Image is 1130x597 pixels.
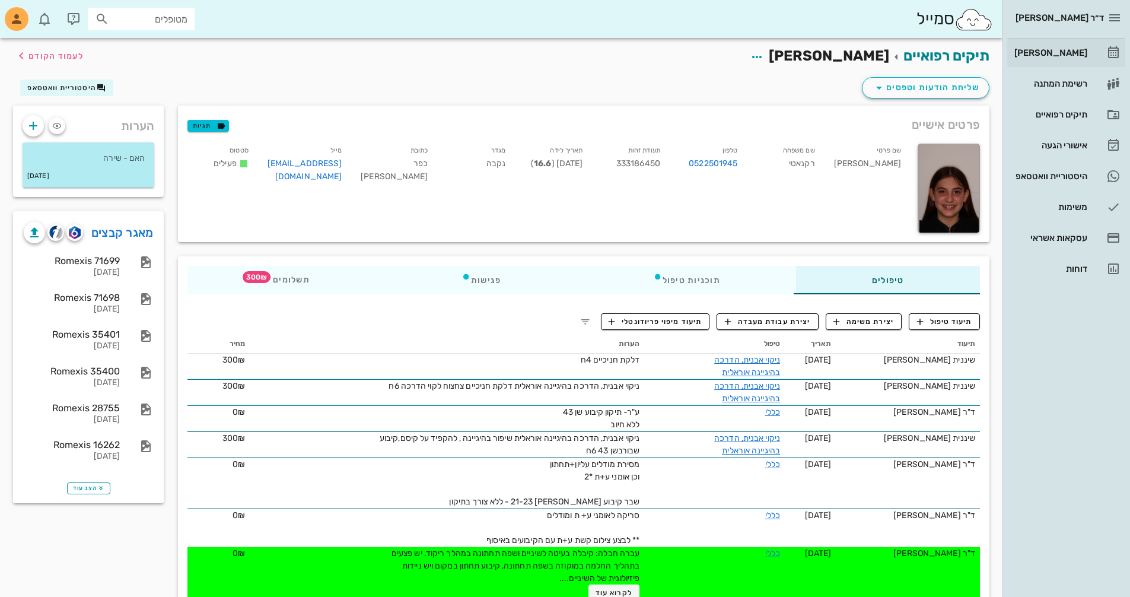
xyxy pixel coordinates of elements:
[380,433,639,456] span: ניקוי אבנית, הדרכה בהיגיינה אוראלית שיפור בהיגיינה , להקפיד על קיסם,קיבוע שבורבשן 43 6ח
[438,141,515,190] div: נקבה
[1012,141,1087,150] div: אישורי הגעה
[47,224,64,241] button: cliniview logo
[66,224,83,241] button: romexis logo
[449,459,639,507] span: מסירת מודלים עליון+תחתון וכן אומני ע+ת *2 שבר קיבוע [PERSON_NAME] 21-23 - ללא צורך בתיקון
[628,147,660,154] small: תעודת זהות
[233,459,245,469] span: 0₪
[581,355,640,365] span: דלקת חניכיים 4ח
[725,316,810,327] span: יצירת עבודת מעבדה
[954,8,993,31] img: SmileCloud logo
[805,433,832,443] span: [DATE]
[765,459,780,469] a: כללי
[13,106,164,140] div: הערות
[1012,110,1087,119] div: תיקים רפואיים
[916,7,993,32] div: סמייל
[67,482,110,494] button: הצג עוד
[1012,79,1087,88] div: רשימת המתנה
[1007,255,1125,283] a: דוחות
[20,80,113,96] button: היסטוריית וואטסאפ
[796,266,980,294] div: טיפולים
[833,316,894,327] span: יצירת משימה
[32,152,145,165] p: האם - שירה
[410,147,428,154] small: כתובת
[250,335,645,354] th: הערות
[765,510,780,520] a: כללי
[69,226,80,239] img: romexis logo
[841,354,975,366] div: שיננית [PERSON_NAME]
[187,120,229,132] button: תגיות
[805,355,832,365] span: [DATE]
[73,485,104,492] span: הצג עוד
[616,158,660,169] span: 333186450
[841,380,975,392] div: שיננית [PERSON_NAME]
[1007,162,1125,190] a: היסטוריית וואטסאפ
[486,510,639,545] span: סריקה לאומני ע+ ת ומודלים ** לבצע צילום קשת ע+ת עם הקיבועים באיסוף
[912,115,980,134] span: פרטים אישיים
[765,407,780,417] a: כללי
[24,329,120,340] div: Romexis 35401
[24,292,120,303] div: Romexis 71698
[714,381,780,404] a: ניקוי אבנית, הדרכה בהיגיינה אוראלית
[841,509,975,522] div: ד"ר [PERSON_NAME]
[24,366,120,377] div: Romexis 35400
[714,355,780,377] a: ניקוי אבנית, הדרכה בהיגיינה אוראלית
[491,147,505,154] small: מגדר
[24,439,120,450] div: Romexis 16262
[785,335,836,354] th: תאריך
[909,313,980,330] button: תיעוד טיפול
[825,141,911,190] div: [PERSON_NAME]
[1012,172,1087,181] div: היסטוריית וואטסאפ
[689,157,737,170] a: 0522501945
[841,432,975,444] div: שיננית [PERSON_NAME]
[24,341,120,351] div: [DATE]
[917,316,972,327] span: תיעוד טיפול
[577,266,796,294] div: תוכניות טיפול
[27,170,49,183] small: [DATE]
[826,313,902,330] button: יצירת משימה
[805,510,832,520] span: [DATE]
[534,158,551,169] strong: 16.6
[230,147,249,154] small: סטטוס
[391,548,639,583] span: עברה חבלה: קיבלה בעיטה לשיניים ושפה תחתונה במהלך ריקוד. יש פצעים בתהליך החלמה במוקוזה בשפה תחתונה...
[263,276,310,284] span: תשלומים
[14,45,84,66] button: לעמוד הקודם
[91,223,154,242] a: מאגר קבצים
[841,406,975,418] div: ד"ר [PERSON_NAME]
[877,147,901,154] small: שם פרטי
[1012,48,1087,58] div: [PERSON_NAME]
[1007,69,1125,98] a: רשימת המתנה
[1007,224,1125,252] a: עסקאות אשראי
[872,81,979,95] span: שליחת הודעות וטפסים
[222,433,245,443] span: 300₪
[714,433,780,456] a: ניקוי אבנית, הדרכה בהיגיינה אוראלית
[233,510,245,520] span: 0₪
[222,355,245,365] span: 300₪
[1012,202,1087,212] div: משימות
[841,458,975,471] div: ד"ר [PERSON_NAME]
[193,120,224,131] span: תגיות
[1007,131,1125,160] a: אישורי הגעה
[862,77,989,99] button: שליחת הודעות וטפסים
[1007,39,1125,67] a: [PERSON_NAME]
[187,335,250,354] th: מחיר
[35,9,42,17] span: תג
[596,589,632,597] span: לקרוא עוד
[1007,100,1125,129] a: תיקים רפואיים
[550,147,582,154] small: תאריך לידה
[24,378,120,388] div: [DATE]
[722,147,738,154] small: טלפון
[233,548,245,558] span: 0₪
[841,547,975,560] div: ד"ר [PERSON_NAME]
[805,548,832,558] span: [DATE]
[903,47,989,64] a: תיקים רפואיים
[268,158,342,182] a: [EMAIL_ADDRESS][DOMAIN_NAME]
[644,335,785,354] th: טיפול
[24,268,120,278] div: [DATE]
[1012,233,1087,243] div: עסקאות אשראי
[783,147,815,154] small: שם משפחה
[222,381,245,391] span: 300₪
[563,407,639,430] span: ע"ר- תיקון קיבוע שן 43 ללא חיוב
[531,158,582,169] span: [DATE] ( )
[386,266,577,294] div: פגישות
[214,158,237,169] span: פעילים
